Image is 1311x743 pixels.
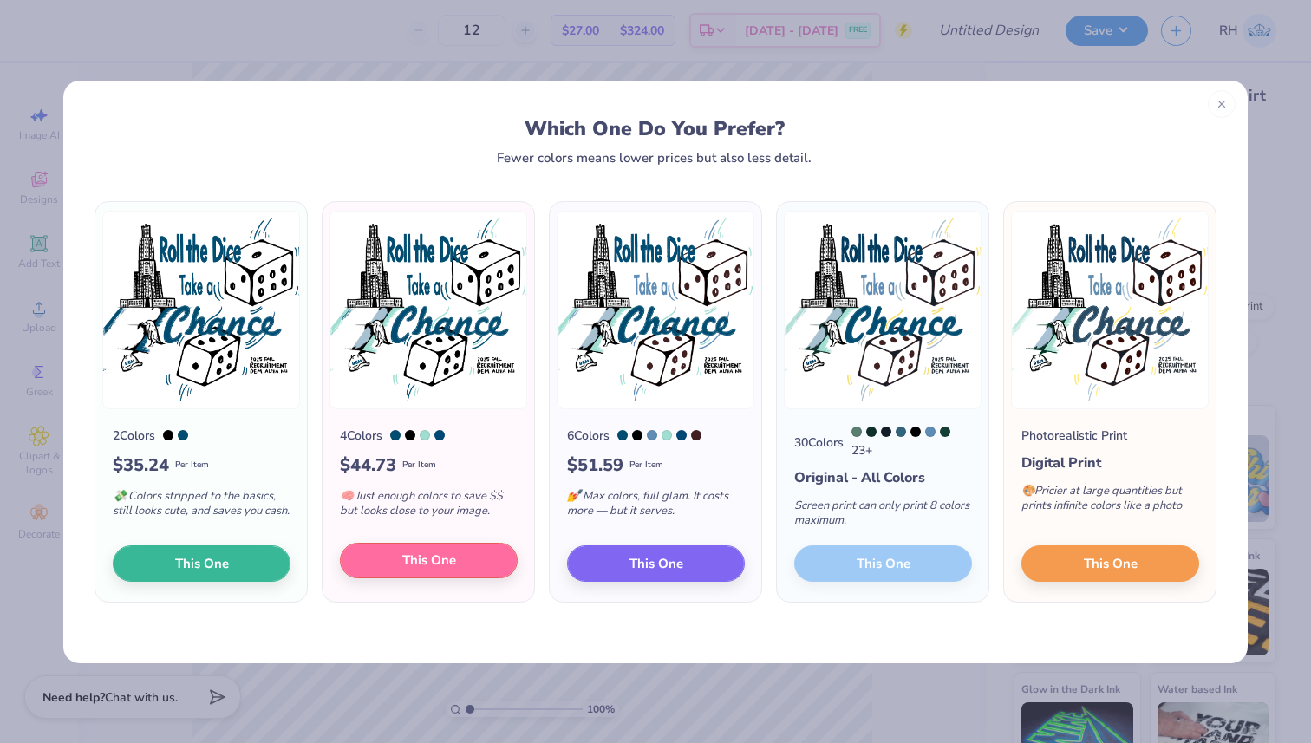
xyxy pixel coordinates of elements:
span: Per Item [629,459,663,472]
div: 3025 C [390,430,401,440]
span: 🧠 [340,488,354,504]
div: 6 Colors [567,427,610,445]
div: 7693 C [434,430,445,440]
div: Black [632,430,642,440]
span: $ 51.59 [567,453,623,479]
div: Digital Print [1021,453,1199,473]
div: 572 C [420,430,430,440]
div: Fewer colors means lower prices but also less detail. [497,151,812,165]
div: 3025 C [617,430,628,440]
div: Black [163,430,173,440]
div: 23 + [851,427,972,459]
div: 7699 C [896,427,906,437]
div: 2 Colors [113,427,155,445]
div: 7454 C [925,427,936,437]
div: 7454 C [647,430,657,440]
span: 💅 [567,488,581,504]
img: 30 color option [784,211,982,409]
div: Black [910,427,921,437]
div: 4975 C [691,430,701,440]
button: This One [340,543,518,579]
div: Colors stripped to the basics, still looks cute, and saves you cash. [113,479,290,536]
div: Pricier at large quantities but prints infinite colors like a photo [1021,473,1199,531]
div: 567 C [940,427,950,437]
button: This One [567,545,745,582]
div: Screen print can only print 8 colors maximum. [794,488,972,545]
span: 🎨 [1021,483,1035,499]
div: Black [405,430,415,440]
div: 5555 C [851,427,862,437]
span: Per Item [402,459,436,472]
div: 572 C [662,430,672,440]
div: 7693 C [676,430,687,440]
div: 4 Colors [340,427,382,445]
div: 30 Colors [794,433,844,452]
span: $ 44.73 [340,453,396,479]
div: Photorealistic Print [1021,427,1127,445]
span: This One [1084,553,1138,573]
img: Photorealistic preview [1011,211,1209,409]
img: 4 color option [329,211,527,409]
div: Original - All Colors [794,467,972,488]
span: Per Item [175,459,209,472]
button: This One [113,545,290,582]
span: 💸 [113,488,127,504]
img: 6 color option [557,211,754,409]
span: This One [402,551,456,570]
div: Which One Do You Prefer? [111,117,1199,140]
span: $ 35.24 [113,453,169,479]
div: Max colors, full glam. It costs more — but it serves. [567,479,745,536]
button: This One [1021,545,1199,582]
span: This One [175,553,229,573]
div: Just enough colors to save $$ but looks close to your image. [340,479,518,536]
img: 2 color option [102,211,300,409]
div: 7547 C [881,427,891,437]
div: 3025 C [178,430,188,440]
div: 627 C [866,427,877,437]
span: This One [629,553,683,573]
